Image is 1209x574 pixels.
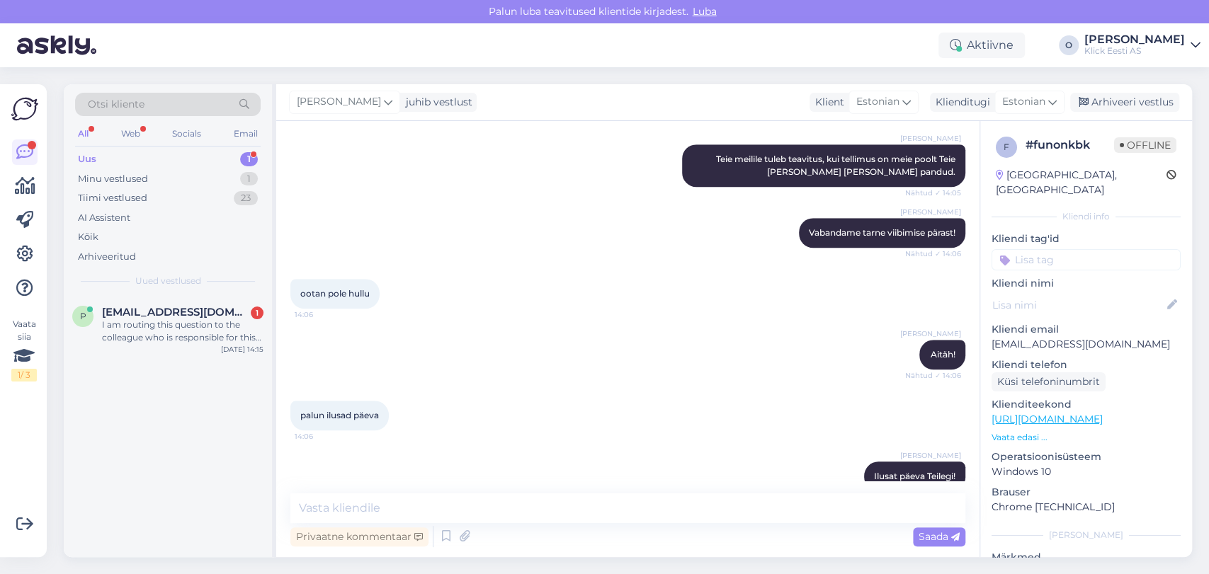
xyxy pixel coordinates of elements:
span: Nähtud ✓ 14:06 [905,370,961,381]
a: [PERSON_NAME]Klick Eesti AS [1084,34,1201,57]
div: Kõik [78,230,98,244]
p: Kliendi nimi [992,276,1181,291]
span: Saada [919,530,960,543]
div: [DATE] 14:15 [221,344,263,355]
span: [PERSON_NAME] [900,450,961,461]
div: 1 / 3 [11,369,37,381]
span: f [1004,142,1009,152]
div: Socials [169,125,204,143]
span: Uued vestlused [135,275,201,287]
span: ootan pole hullu [300,288,370,299]
div: juhib vestlust [400,95,472,110]
div: All [75,125,91,143]
div: 1 [251,306,263,319]
div: I am routing this question to the colleague who is responsible for this topic. The reply might ta... [102,318,263,344]
div: 1 [240,152,258,166]
span: [PERSON_NAME] [900,207,961,217]
div: [PERSON_NAME] [992,529,1181,541]
span: Otsi kliente [88,97,144,112]
span: Estonian [856,94,899,110]
a: [URL][DOMAIN_NAME] [992,413,1103,425]
span: [PERSON_NAME] [900,133,961,144]
div: Klienditugi [930,95,990,110]
div: Klient [810,95,844,110]
div: 1 [240,172,258,186]
span: 14:06 [295,309,348,320]
span: Nähtud ✓ 14:06 [905,248,961,259]
span: Teie meilile tuleb teavitus, kui tellimus on meie poolt Teie [PERSON_NAME] [PERSON_NAME] pandud. [716,154,958,177]
div: O [1059,35,1079,55]
div: Aktiivne [938,33,1025,58]
span: [PERSON_NAME] [900,328,961,339]
span: Nähtud ✓ 14:05 [905,188,961,198]
div: Email [231,125,261,143]
img: Askly Logo [11,96,38,122]
span: Vabandame tarne viibimise pärast! [809,227,955,238]
div: Privaatne kommentaar [290,527,428,546]
p: Brauser [992,485,1181,500]
p: [EMAIL_ADDRESS][DOMAIN_NAME] [992,337,1181,352]
span: 14:06 [295,431,348,442]
span: Offline [1114,137,1176,153]
div: Uus [78,152,96,166]
div: Arhiveeri vestlus [1070,93,1179,112]
div: # funonkbk [1026,137,1114,154]
div: Küsi telefoninumbrit [992,372,1106,391]
div: Klick Eesti AS [1084,45,1185,57]
span: Estonian [1002,94,1045,110]
div: [GEOGRAPHIC_DATA], [GEOGRAPHIC_DATA] [996,168,1167,197]
p: Kliendi telefon [992,357,1181,372]
span: Ilusat päeva Teilegi! [874,471,955,481]
p: Klienditeekond [992,397,1181,412]
p: Vaata edasi ... [992,431,1181,444]
div: Kliendi info [992,210,1181,223]
span: palun ilusad päeva [300,410,379,420]
p: Windows 10 [992,464,1181,479]
div: AI Assistent [78,211,130,225]
div: Web [118,125,143,143]
input: Lisa tag [992,249,1181,270]
span: [PERSON_NAME] [297,94,381,110]
div: 23 [234,191,258,205]
p: Operatsioonisüsteem [992,449,1181,464]
div: Arhiveeritud [78,250,136,264]
p: Kliendi tag'id [992,231,1181,246]
input: Lisa nimi [992,297,1164,313]
div: Vaata siia [11,318,37,381]
div: [PERSON_NAME] [1084,34,1185,45]
div: Minu vestlused [78,172,148,186]
span: Luba [688,5,721,18]
span: Aitäh! [931,349,955,360]
p: Chrome [TECHNICAL_ID] [992,500,1181,515]
span: p [80,311,86,321]
span: priitnurmoja@gmail.com [102,306,249,318]
p: Märkmed [992,550,1181,565]
div: Tiimi vestlused [78,191,147,205]
p: Kliendi email [992,322,1181,337]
